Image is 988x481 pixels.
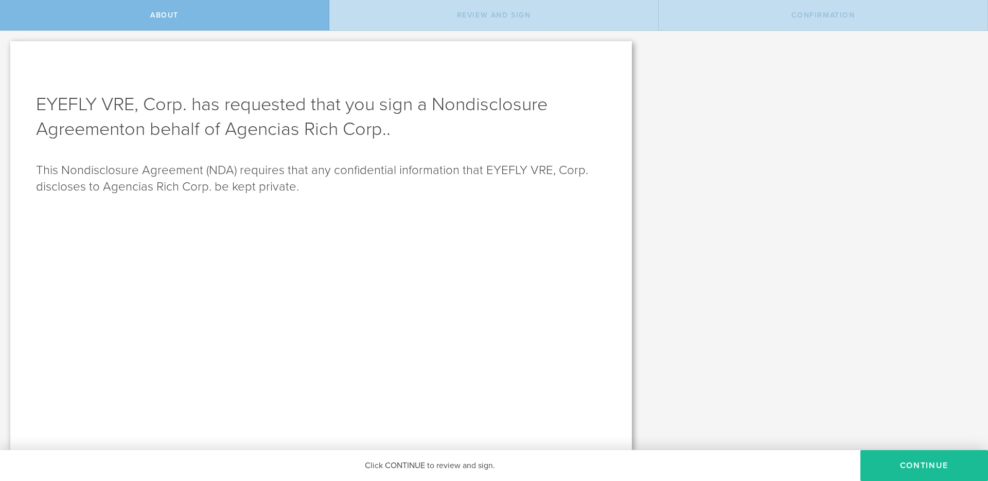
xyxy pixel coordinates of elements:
span: About [150,11,179,20]
span: Confirmation [791,11,855,20]
span: on behalf of Agencias Rich Corp. [125,118,386,140]
button: Continue [860,450,988,481]
span: Review and sign [457,11,531,20]
h1: EYEFLY VRE, Corp. has requested that you sign a Nondisclosure Agreement . [36,92,606,142]
p: This Nondisclosure Agreement (NDA) requires that any confidential information that EYEFLY VRE, Co... [36,162,606,195]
